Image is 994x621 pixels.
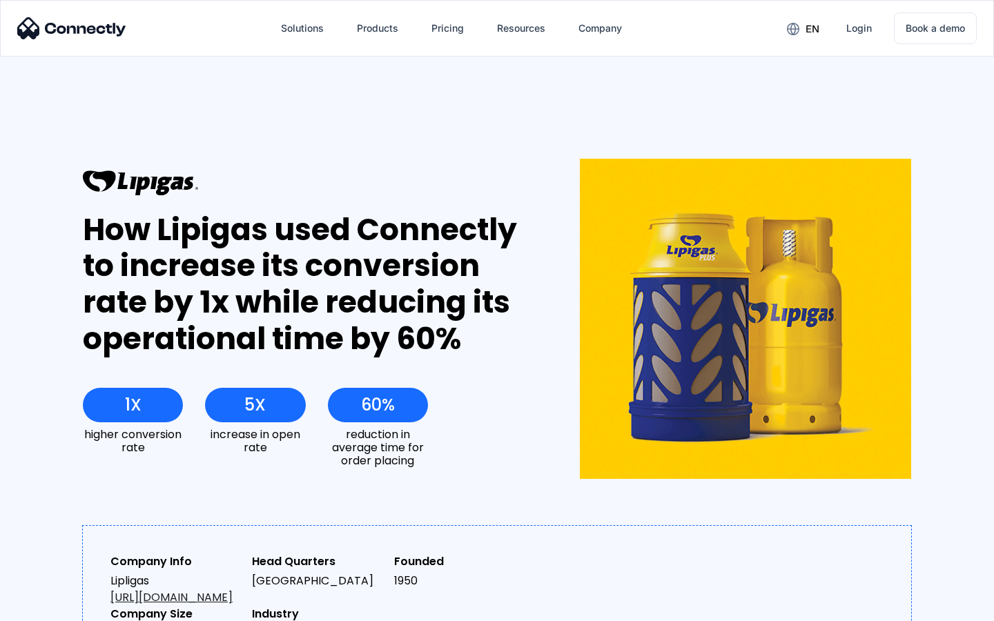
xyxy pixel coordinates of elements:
div: en [806,19,819,39]
div: Company [578,19,622,38]
ul: Language list [28,597,83,616]
div: How Lipigas used Connectly to increase its conversion rate by 1x while reducing its operational t... [83,212,529,357]
div: Lipligas [110,573,241,606]
aside: Language selected: English [14,597,83,616]
a: Login [835,12,883,45]
div: increase in open rate [205,428,305,454]
img: Connectly Logo [17,17,126,39]
div: Resources [497,19,545,38]
div: 60% [361,395,395,415]
a: Book a demo [894,12,977,44]
div: Head Quarters [252,553,382,570]
div: higher conversion rate [83,428,183,454]
div: reduction in average time for order placing [328,428,428,468]
div: Founded [394,553,525,570]
div: [GEOGRAPHIC_DATA] [252,573,382,589]
div: Login [846,19,872,38]
div: Company Info [110,553,241,570]
div: 5X [244,395,266,415]
div: 1X [125,395,142,415]
div: Products [357,19,398,38]
div: Solutions [281,19,324,38]
a: Pricing [420,12,475,45]
a: [URL][DOMAIN_NAME] [110,589,233,605]
div: Pricing [431,19,464,38]
div: 1950 [394,573,525,589]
